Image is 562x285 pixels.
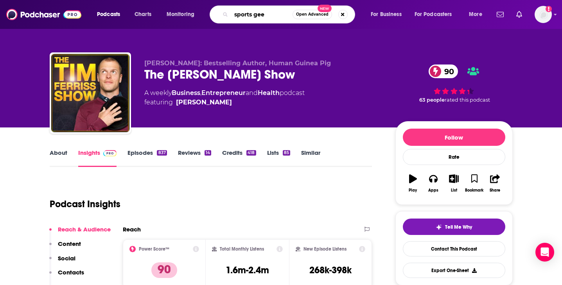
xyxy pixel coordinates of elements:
[144,59,331,67] span: [PERSON_NAME]: Bestselling Author, Human Guinea Pig
[403,219,505,235] button: tell me why sparkleTell Me Why
[176,98,232,107] a: Tim Ferriss
[423,169,443,197] button: Apps
[246,150,256,156] div: 418
[318,5,332,12] span: New
[49,226,111,240] button: Reach & Audience
[403,149,505,165] div: Rate
[513,8,525,21] a: Show notifications dropdown
[178,149,211,167] a: Reviews14
[49,269,84,283] button: Contacts
[58,255,75,262] p: Social
[167,9,194,20] span: Monitoring
[123,226,141,233] h2: Reach
[535,243,554,262] div: Open Intercom Messenger
[296,13,329,16] span: Open Advanced
[226,264,269,276] h3: 1.6m-2.4m
[403,263,505,278] button: Export One-Sheet
[217,5,363,23] div: Search podcasts, credits, & more...
[409,8,463,21] button: open menu
[494,8,507,21] a: Show notifications dropdown
[403,129,505,146] button: Follow
[445,224,472,230] span: Tell Me Why
[49,240,81,255] button: Content
[546,6,552,12] svg: Add a profile image
[127,149,167,167] a: Episodes837
[451,188,457,193] div: List
[443,169,464,197] button: List
[6,7,81,22] img: Podchaser - Follow, Share and Rate Podcasts
[403,241,505,256] a: Contact This Podcast
[303,246,347,252] h2: New Episode Listens
[92,8,130,21] button: open menu
[144,88,305,107] div: A weekly podcast
[445,97,490,103] span: rated this podcast
[419,97,445,103] span: 63 people
[395,59,513,108] div: 90 63 peoplerated this podcast
[283,150,290,156] div: 85
[469,9,482,20] span: More
[231,8,293,21] input: Search podcasts, credits, & more...
[535,6,552,23] button: Show profile menu
[49,255,75,269] button: Social
[464,169,485,197] button: Bookmark
[403,169,423,197] button: Play
[222,149,256,167] a: Credits418
[201,89,246,97] a: Entrepreneur
[58,226,111,233] p: Reach & Audience
[151,262,177,278] p: 90
[535,6,552,23] img: User Profile
[172,89,200,97] a: Business
[258,89,280,97] a: Health
[144,98,305,107] span: featuring
[535,6,552,23] span: Logged in as dkcsports
[139,246,169,252] h2: Power Score™
[129,8,156,21] a: Charts
[436,65,458,78] span: 90
[465,188,483,193] div: Bookmark
[428,188,438,193] div: Apps
[246,89,258,97] span: and
[436,224,442,230] img: tell me why sparkle
[309,264,352,276] h3: 268k-398k
[157,150,167,156] div: 837
[463,8,492,21] button: open menu
[50,149,67,167] a: About
[103,150,117,156] img: Podchaser Pro
[485,169,505,197] button: Share
[58,269,84,276] p: Contacts
[490,188,500,193] div: Share
[415,9,452,20] span: For Podcasters
[50,198,120,210] h1: Podcast Insights
[97,9,120,20] span: Podcasts
[135,9,151,20] span: Charts
[365,8,411,21] button: open menu
[58,240,81,247] p: Content
[409,188,417,193] div: Play
[371,9,402,20] span: For Business
[220,246,264,252] h2: Total Monthly Listens
[200,89,201,97] span: ,
[301,149,320,167] a: Similar
[205,150,211,156] div: 14
[429,65,458,78] a: 90
[267,149,290,167] a: Lists85
[78,149,117,167] a: InsightsPodchaser Pro
[161,8,205,21] button: open menu
[51,54,129,132] img: The Tim Ferriss Show
[293,10,332,19] button: Open AdvancedNew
